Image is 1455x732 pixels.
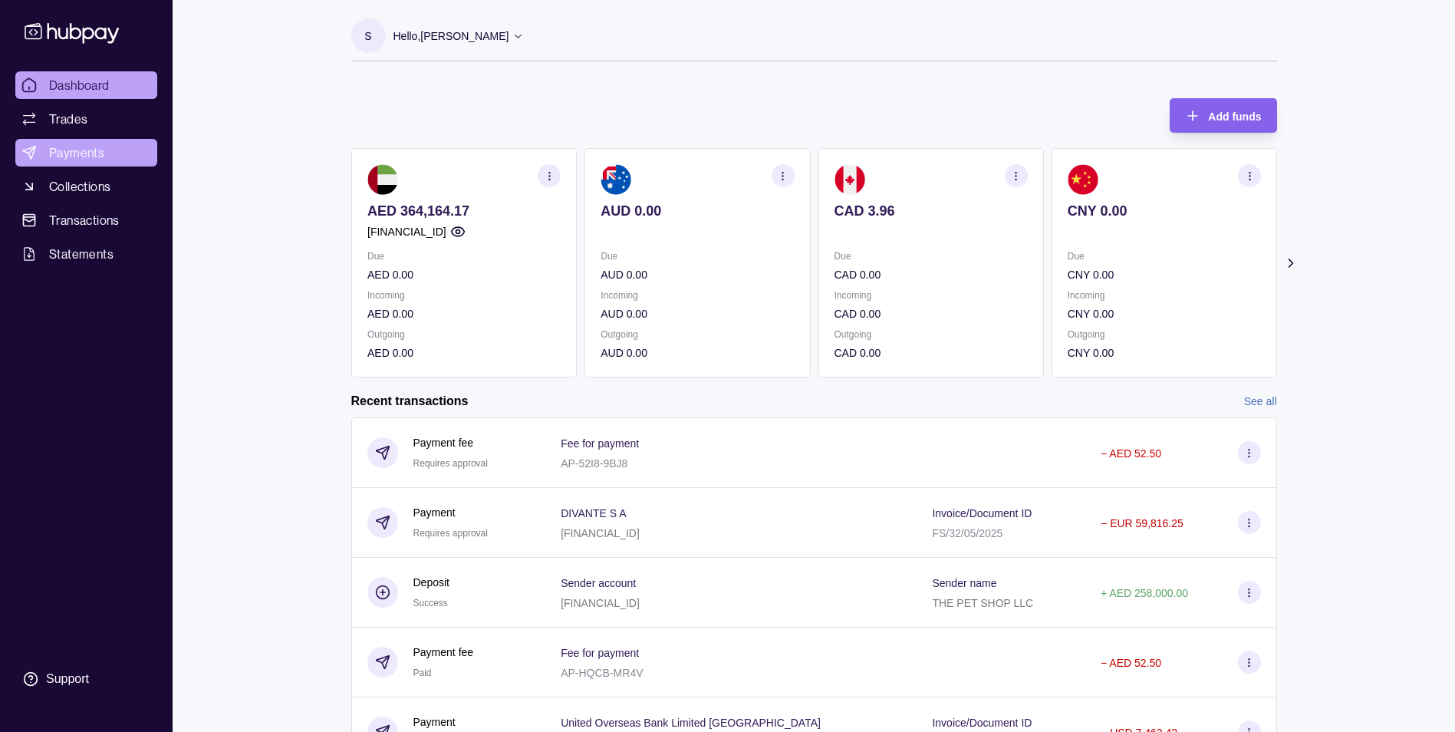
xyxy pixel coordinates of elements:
p: [FINANCIAL_ID] [367,223,446,240]
p: AUD 0.00 [601,266,794,283]
span: Transactions [49,211,120,229]
img: ae [367,164,398,195]
p: CAD 0.00 [834,266,1027,283]
span: Add funds [1208,110,1261,123]
span: Requires approval [413,528,488,539]
p: Outgoing [834,326,1027,343]
p: Payment fee [413,644,474,661]
a: See all [1244,393,1277,410]
img: cn [1067,164,1098,195]
p: Fee for payment [561,437,639,450]
a: Collections [15,173,157,200]
p: CAD 0.00 [834,305,1027,322]
p: AED 364,164.17 [367,203,561,219]
span: Dashboard [49,76,110,94]
p: − AED 52.50 [1101,447,1161,460]
p: AUD 0.00 [601,345,794,361]
button: Add funds [1170,98,1276,133]
p: CAD 3.96 [834,203,1027,219]
div: Support [46,671,89,687]
p: Due [367,248,561,265]
span: Collections [49,177,110,196]
p: CNY 0.00 [1067,305,1260,322]
p: Fee for payment [561,647,639,659]
p: Incoming [1067,287,1260,304]
p: Incoming [834,287,1027,304]
p: AED 0.00 [367,266,561,283]
span: Success [413,598,448,608]
p: Incoming [367,287,561,304]
p: Outgoing [601,326,794,343]
span: Statements [49,245,114,263]
p: Payment [413,714,456,730]
p: AP-HQCB-MR4V [561,667,643,679]
span: Paid [413,668,432,678]
p: − AED 52.50 [1101,657,1161,669]
h2: Recent transactions [351,393,469,410]
span: Payments [49,143,104,162]
p: Invoice/Document ID [932,717,1032,729]
p: Invoice/Document ID [932,507,1032,519]
p: Payment fee [413,434,488,451]
a: Support [15,663,157,695]
p: CNY 0.00 [1067,345,1260,361]
img: ca [834,164,864,195]
p: Sender name [932,577,996,589]
p: Due [601,248,794,265]
p: AED 0.00 [367,345,561,361]
p: DIVANTE S A [561,507,626,519]
p: [FINANCIAL_ID] [561,527,640,539]
p: Due [1067,248,1260,265]
p: + AED 258,000.00 [1101,587,1188,599]
a: Payments [15,139,157,167]
a: Trades [15,105,157,133]
img: au [601,164,631,195]
p: Outgoing [1067,326,1260,343]
p: CNY 0.00 [1067,266,1260,283]
p: S [364,28,371,45]
p: CAD 0.00 [834,345,1027,361]
a: Dashboard [15,71,157,99]
p: Payment [413,504,488,521]
p: AUD 0.00 [601,305,794,322]
p: − EUR 59,816.25 [1101,517,1183,529]
p: Due [834,248,1027,265]
p: Hello, [PERSON_NAME] [393,28,509,45]
p: CNY 0.00 [1067,203,1260,219]
p: Incoming [601,287,794,304]
p: Outgoing [367,326,561,343]
p: Sender account [561,577,636,589]
p: United Overseas Bank Limited [GEOGRAPHIC_DATA] [561,717,821,729]
p: AP-52I8-9BJ8 [561,457,627,470]
p: AUD 0.00 [601,203,794,219]
p: Deposit [413,574,449,591]
span: Trades [49,110,87,128]
a: Statements [15,240,157,268]
span: Requires approval [413,458,488,469]
p: FS/32/05/2025 [932,527,1002,539]
p: [FINANCIAL_ID] [561,597,640,609]
p: AED 0.00 [367,305,561,322]
p: THE PET SHOP LLC [932,597,1033,609]
a: Transactions [15,206,157,234]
